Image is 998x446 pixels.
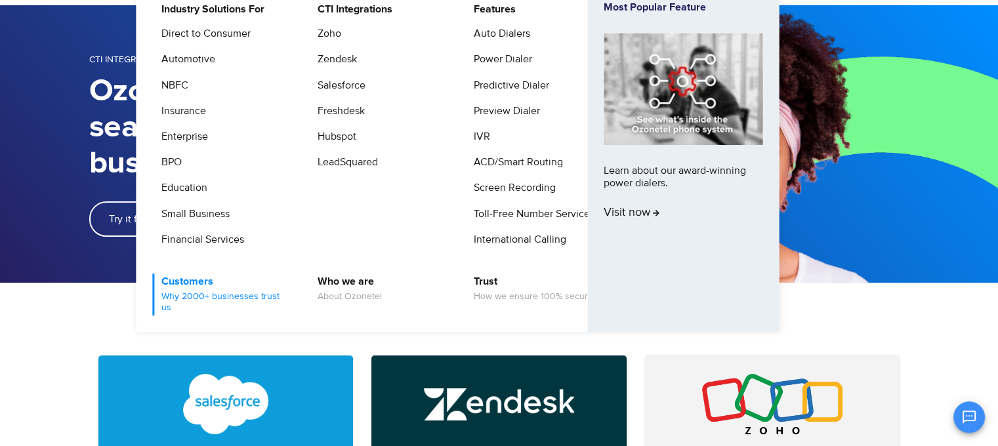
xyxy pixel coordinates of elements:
[465,274,599,304] a: TrustHow we ensure 100% security
[465,180,558,196] a: Screen Recording
[424,374,574,434] img: Zendesk Call Center Integration
[309,129,358,145] a: Hubspot
[465,232,568,248] a: International Calling
[309,26,343,42] a: Zoho
[153,274,293,315] a: CustomersWhy 2000+ businesses trust us
[604,33,762,144] img: phone-system-min.jpg
[309,51,359,68] a: Zendesk
[109,214,152,224] span: Try it free
[89,201,172,237] a: Try it free
[153,1,266,18] a: Industry Solutions For
[153,232,246,248] a: Financial Services
[465,103,542,119] a: Preview Dialer
[161,291,291,314] span: Why 2000+ businesses trust us
[318,291,382,302] span: About Ozonetel
[153,26,253,42] a: Direct to Consumer
[153,51,217,68] a: Automotive
[604,206,659,220] span: Visit now
[474,291,597,302] span: How we ensure 100% security
[153,103,208,119] a: Insurance
[465,26,532,42] a: Auto Dialers
[465,154,565,171] a: ACD/Smart Routing
[153,206,232,222] a: Small Business
[309,1,394,18] a: CTI Integrations
[465,129,492,145] a: IVR
[151,374,301,434] img: Salesforce CTI Integration with Call Center Software
[153,77,190,94] a: NBFC
[89,54,168,65] span: CTI Integrations
[465,51,534,68] a: Power Dialer
[465,77,551,94] a: Predictive Dialer
[604,1,762,309] a: Most Popular FeatureLearn about our award-winning power dialers.Visit now
[309,274,384,304] a: Who we areAbout Ozonetel
[153,180,209,196] a: Education
[309,77,367,94] a: Salesforce
[953,401,985,433] button: Open chat
[153,154,184,171] a: BPO
[309,154,380,171] a: LeadSquared
[465,1,518,18] a: Features
[153,129,210,145] a: Enterprise
[465,206,596,222] a: Toll-Free Number Services
[309,103,367,119] a: Freshdesk
[89,73,499,182] h1: Ozonetel works seamlessly with other business tools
